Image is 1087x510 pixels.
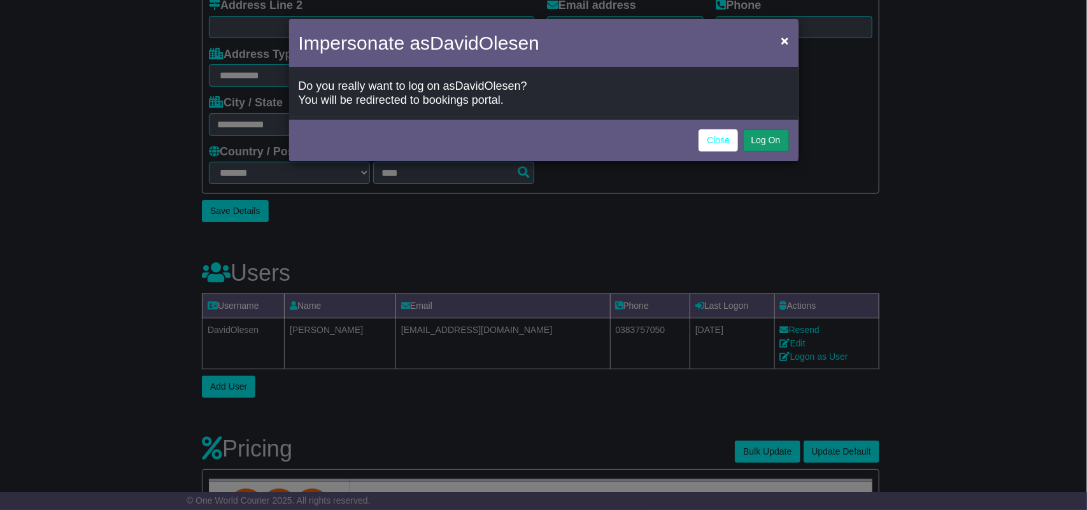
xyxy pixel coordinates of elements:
span: DavidOlesen [430,32,539,53]
button: Close [774,27,795,53]
h4: Impersonate as [299,29,540,57]
a: Close [699,129,738,152]
span: DavidOlesen [455,80,521,92]
span: × [781,33,788,48]
button: Log On [743,129,789,152]
div: Do you really want to log on as ? You will be redirected to bookings portal. [289,70,799,117]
